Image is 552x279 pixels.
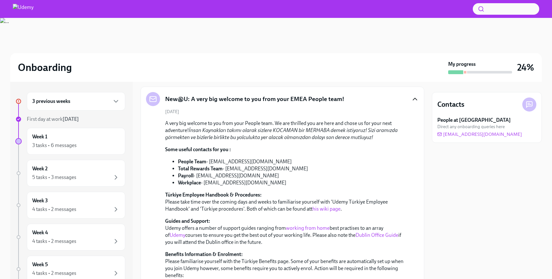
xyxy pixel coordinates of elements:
[437,100,464,109] h4: Contacts
[32,229,48,236] h6: Week 4
[63,116,79,122] strong: [DATE]
[165,109,179,115] span: [DATE]
[15,128,125,155] a: Week 13 tasks • 6 messages
[32,165,48,172] h6: Week 2
[437,124,505,130] span: Direct any onboarding queries here
[27,116,79,122] span: First day at work
[165,120,409,141] p: A very big welcome to you from your People team. We are thrilled you are here and chose us for yo...
[165,95,344,103] h5: New@U: A very big welcome to you from your EMEA People team!
[32,238,76,245] div: 4 tasks • 2 messages
[178,166,223,172] strong: Total Rewards Team
[18,61,72,74] h2: Onboarding
[27,92,125,111] div: 3 previous weeks
[32,98,70,105] h6: 3 previous weeks
[170,232,185,238] a: Udemy
[437,117,511,124] strong: People at [GEOGRAPHIC_DATA]
[32,142,77,149] div: 3 tasks • 6 messages
[15,192,125,219] a: Week 34 tasks • 2 messages
[165,251,243,257] strong: Benefits Information & Enrolment:
[32,270,76,277] div: 4 tasks • 2 messages
[178,179,409,186] li: - [EMAIL_ADDRESS][DOMAIN_NAME]
[165,191,409,213] p: Please take time over the coming days and weeks to familiarise yourself with 'Udemy Türkiye Emplo...
[178,159,206,165] strong: People Team
[165,146,231,152] strong: Some useful contacts for you :
[32,206,76,213] div: 4 tasks • 2 messages
[448,61,476,68] strong: My progress
[178,158,409,165] li: - [EMAIL_ADDRESS][DOMAIN_NAME]
[13,4,34,14] img: Udemy
[312,206,341,212] a: this wiki page
[32,174,76,181] div: 5 tasks • 3 messages
[165,218,210,224] strong: Guides and Support:
[178,172,409,179] li: - [EMAIL_ADDRESS][DOMAIN_NAME]
[15,224,125,251] a: Week 44 tasks • 2 messages
[15,160,125,187] a: Week 25 tasks • 3 messages
[356,232,398,238] a: Dublin Office Guide
[517,62,534,73] h3: 24%
[165,251,409,279] p: Please familiarise yourself with the Türkiye Benefits page. Some of your benefits are automatical...
[32,261,48,268] h6: Week 5
[178,165,409,172] li: - [EMAIL_ADDRESS][DOMAIN_NAME]
[178,180,201,186] strong: Workplace
[165,127,398,140] em: İnsan Kaynakları takımı olarak sizlere KOCAMAN bir MERHABA demek istiyoruz! Sizi aramızda görmekt...
[437,131,522,137] a: [EMAIL_ADDRESS][DOMAIN_NAME]
[286,225,330,231] a: working from home
[15,116,125,123] a: First day at work[DATE]
[178,173,194,179] strong: Payroll
[165,192,262,198] strong: Türkiye Employee Handbook & Procedures:
[32,133,47,140] h6: Week 1
[165,218,409,246] p: Udemy offers a number of support guides ranging from best practises to an array of courses to ens...
[32,197,48,204] h6: Week 3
